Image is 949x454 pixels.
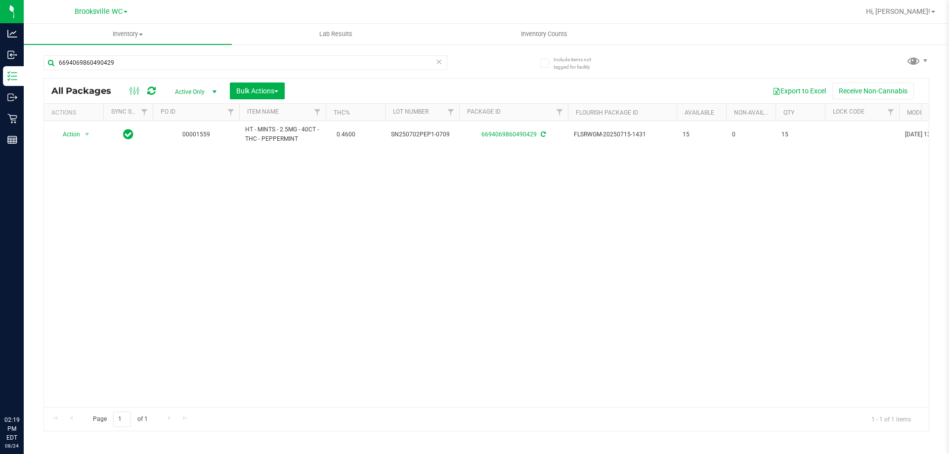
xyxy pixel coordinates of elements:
[683,130,720,139] span: 15
[7,135,17,145] inline-svg: Reports
[81,127,93,141] span: select
[43,55,447,70] input: Search Package ID, Item Name, SKU, Lot or Part Number...
[435,55,442,68] span: Clear
[334,109,350,116] a: THC%
[51,109,99,116] div: Actions
[7,71,17,81] inline-svg: Inventory
[10,375,40,405] iframe: Resource center
[734,109,778,116] a: Non-Available
[732,130,770,139] span: 0
[123,127,133,141] span: In Sync
[783,109,794,116] a: Qty
[7,114,17,124] inline-svg: Retail
[113,412,131,427] input: 1
[247,108,279,115] a: Item Name
[230,83,285,99] button: Bulk Actions
[393,108,429,115] a: Lot Number
[309,104,326,121] a: Filter
[136,104,153,121] a: Filter
[467,108,501,115] a: Package ID
[391,130,453,139] span: SN250702PEP1-0709
[7,92,17,102] inline-svg: Outbound
[863,412,919,426] span: 1 - 1 of 1 items
[85,412,156,427] span: Page of 1
[7,29,17,39] inline-svg: Analytics
[552,104,568,121] a: Filter
[781,130,819,139] span: 15
[481,131,537,138] a: 6694069860490429
[539,131,546,138] span: Sync from Compliance System
[508,30,581,39] span: Inventory Counts
[4,442,19,450] p: 08/24
[75,7,123,16] span: Brooksville WC
[883,104,899,121] a: Filter
[51,85,121,96] span: All Packages
[245,125,320,144] span: HT - MINTS - 2.5MG - 40CT - THC - PEPPERMINT
[443,104,459,121] a: Filter
[161,108,175,115] a: PO ID
[833,108,864,115] a: Lock Code
[111,108,149,115] a: Sync Status
[7,50,17,60] inline-svg: Inbound
[866,7,930,15] span: Hi, [PERSON_NAME]!
[574,130,671,139] span: FLSRWGM-20250715-1431
[576,109,638,116] a: Flourish Package ID
[223,104,239,121] a: Filter
[332,127,360,142] span: 0.4600
[24,24,232,44] a: Inventory
[236,87,278,95] span: Bulk Actions
[766,83,832,99] button: Export to Excel
[182,131,210,138] a: 00001559
[232,24,440,44] a: Lab Results
[54,127,81,141] span: Action
[24,30,232,39] span: Inventory
[4,415,19,442] p: 02:19 PM EDT
[554,56,603,71] span: Include items not tagged for facility
[685,109,714,116] a: Available
[306,30,366,39] span: Lab Results
[440,24,648,44] a: Inventory Counts
[832,83,914,99] button: Receive Non-Cannabis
